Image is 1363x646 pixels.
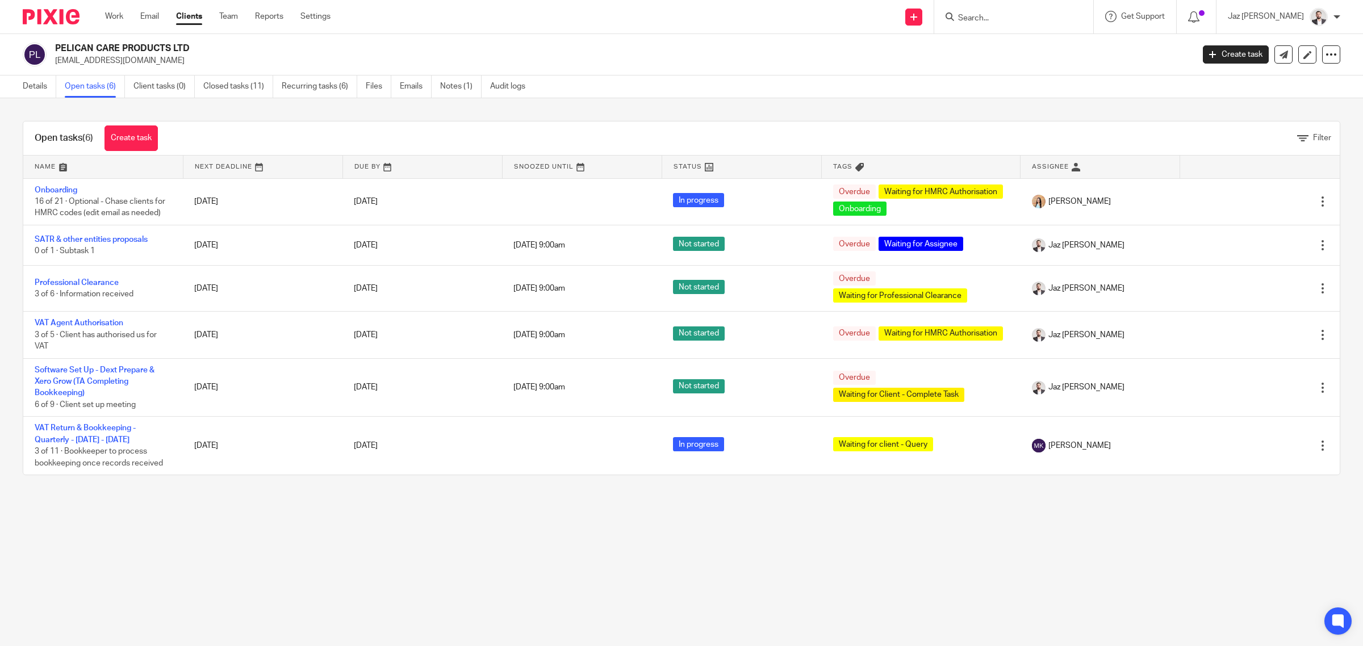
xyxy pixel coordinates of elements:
[513,384,565,392] span: [DATE] 9:00am
[1048,329,1124,341] span: Jaz [PERSON_NAME]
[833,437,933,451] span: Waiting for client - Query
[104,125,158,151] a: Create task
[35,132,93,144] h1: Open tasks
[55,55,1186,66] p: [EMAIL_ADDRESS][DOMAIN_NAME]
[1203,45,1269,64] a: Create task
[35,279,119,287] a: Professional Clearance
[833,288,967,303] span: Waiting for Professional Clearance
[1313,134,1331,142] span: Filter
[183,225,342,265] td: [DATE]
[35,186,77,194] a: Onboarding
[833,202,887,216] span: Onboarding
[833,184,876,199] span: Overdue
[35,291,133,299] span: 3 of 6 · Information received
[105,11,123,22] a: Work
[354,331,378,339] span: [DATE]
[513,331,565,339] span: [DATE] 9:00am
[35,366,154,397] a: Software Set Up - Dext Prepare & Xero Grow (TA Completing Bookkeeping)
[354,442,378,450] span: [DATE]
[65,75,125,98] a: Open tasks (6)
[183,312,342,358] td: [DATE]
[957,14,1059,24] input: Search
[673,280,725,294] span: Not started
[1228,11,1304,22] p: Jaz [PERSON_NAME]
[23,9,80,24] img: Pixie
[879,326,1003,341] span: Waiting for HMRC Authorisation
[513,241,565,249] span: [DATE] 9:00am
[282,75,357,98] a: Recurring tasks (6)
[1121,12,1165,20] span: Get Support
[366,75,391,98] a: Files
[183,178,342,225] td: [DATE]
[35,331,157,351] span: 3 of 5 · Client has authorised us for VAT
[140,11,159,22] a: Email
[673,326,725,341] span: Not started
[354,198,378,205] span: [DATE]
[833,326,876,341] span: Overdue
[833,271,876,286] span: Overdue
[673,379,725,393] span: Not started
[1048,283,1124,294] span: Jaz [PERSON_NAME]
[35,198,165,217] span: 16 of 21 · Optional - Chase clients for HMRC codes (edit email as needed)
[35,236,148,244] a: SATR & other entities proposals
[1048,381,1124,393] span: Jaz [PERSON_NAME]
[354,241,378,249] span: [DATE]
[35,247,95,255] span: 0 of 1 · Subtask 1
[1032,328,1046,342] img: 48292-0008-compressed%20square.jpg
[879,237,963,251] span: Waiting for Assignee
[1032,282,1046,295] img: 48292-0008-compressed%20square.jpg
[255,11,283,22] a: Reports
[35,424,136,443] a: VAT Return & Bookkeeping - Quarterly - [DATE] - [DATE]
[35,401,136,409] span: 6 of 9 · Client set up meeting
[1032,439,1046,452] img: svg%3E
[55,43,960,54] h2: PELICAN CARE PRODUCTS LTD
[673,237,725,251] span: Not started
[674,163,702,170] span: Status
[513,284,565,292] span: [DATE] 9:00am
[1032,381,1046,395] img: 48292-0008-compressed%20square.jpg
[1048,440,1111,451] span: [PERSON_NAME]
[133,75,195,98] a: Client tasks (0)
[219,11,238,22] a: Team
[183,417,342,475] td: [DATE]
[833,371,876,385] span: Overdue
[440,75,482,98] a: Notes (1)
[400,75,432,98] a: Emails
[35,447,163,467] span: 3 of 11 · Bookkeeper to process bookkeeping once records received
[354,384,378,392] span: [DATE]
[176,11,202,22] a: Clients
[23,75,56,98] a: Details
[833,237,876,251] span: Overdue
[1310,8,1328,26] img: 48292-0008-compressed%20square.jpg
[1048,240,1124,251] span: Jaz [PERSON_NAME]
[183,358,342,417] td: [DATE]
[183,266,342,312] td: [DATE]
[35,319,123,327] a: VAT Agent Authorisation
[833,163,852,170] span: Tags
[203,75,273,98] a: Closed tasks (11)
[1032,238,1046,252] img: 48292-0008-compressed%20square.jpg
[879,184,1003,199] span: Waiting for HMRC Authorisation
[673,193,724,207] span: In progress
[300,11,331,22] a: Settings
[833,388,964,402] span: Waiting for Client - Complete Task
[1048,196,1111,207] span: [PERSON_NAME]
[354,284,378,292] span: [DATE]
[82,133,93,142] span: (6)
[23,43,47,66] img: svg%3E
[673,437,724,451] span: In progress
[514,163,574,170] span: Snoozed Until
[490,75,534,98] a: Audit logs
[1032,195,1046,208] img: Linkedin%20Posts%20-%20Client%20success%20stories%20(1).png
